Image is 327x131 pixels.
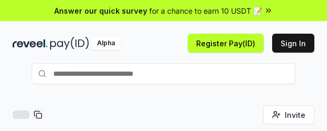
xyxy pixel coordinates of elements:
img: pay_id [50,37,89,50]
button: Sign In [272,34,314,53]
button: Register Pay(ID) [188,34,264,53]
span: for a chance to earn 10 USDT 📝 [149,5,262,16]
img: reveel_dark [13,37,48,50]
span: Answer our quick survey [54,5,147,16]
span: Invite [285,109,305,120]
button: Invite [263,105,314,124]
div: Alpha [91,37,121,50]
